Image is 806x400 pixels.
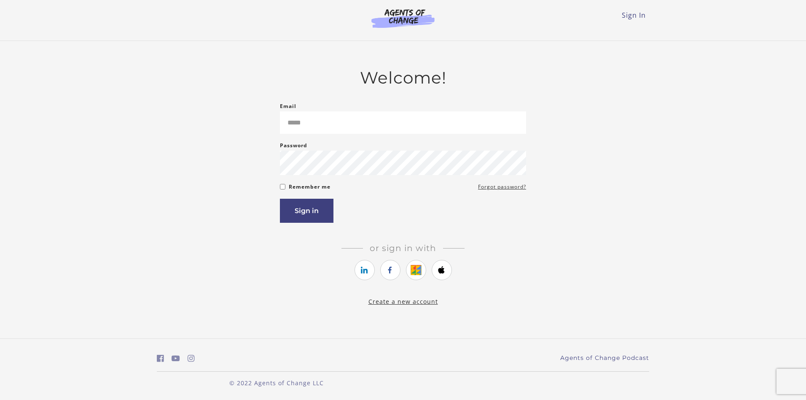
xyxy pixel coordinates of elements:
[280,68,526,88] h2: Welcome!
[157,352,164,365] a: https://www.facebook.com/groups/aswbtestprep (Open in a new window)
[280,101,296,111] label: Email
[157,354,164,362] i: https://www.facebook.com/groups/aswbtestprep (Open in a new window)
[380,260,400,280] a: https://courses.thinkific.com/users/auth/facebook?ss%5Breferral%5D=&ss%5Buser_return_to%5D=&ss%5B...
[363,243,443,253] span: Or sign in with
[560,354,649,362] a: Agents of Change Podcast
[280,199,333,223] button: Sign in
[363,8,443,28] img: Agents of Change Logo
[368,297,438,305] a: Create a new account
[289,182,330,192] label: Remember me
[280,141,307,151] label: Password
[172,352,180,365] a: https://www.youtube.com/c/AgentsofChangeTestPrepbyMeaganMitchell (Open in a new window)
[478,182,526,192] a: Forgot password?
[172,354,180,362] i: https://www.youtube.com/c/AgentsofChangeTestPrepbyMeaganMitchell (Open in a new window)
[432,260,452,280] a: https://courses.thinkific.com/users/auth/apple?ss%5Breferral%5D=&ss%5Buser_return_to%5D=&ss%5Bvis...
[188,352,195,365] a: https://www.instagram.com/agentsofchangeprep/ (Open in a new window)
[157,378,396,387] p: © 2022 Agents of Change LLC
[406,260,426,280] a: https://courses.thinkific.com/users/auth/google?ss%5Breferral%5D=&ss%5Buser_return_to%5D=&ss%5Bvi...
[188,354,195,362] i: https://www.instagram.com/agentsofchangeprep/ (Open in a new window)
[355,260,375,280] a: https://courses.thinkific.com/users/auth/linkedin?ss%5Breferral%5D=&ss%5Buser_return_to%5D=&ss%5B...
[622,11,646,20] a: Sign In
